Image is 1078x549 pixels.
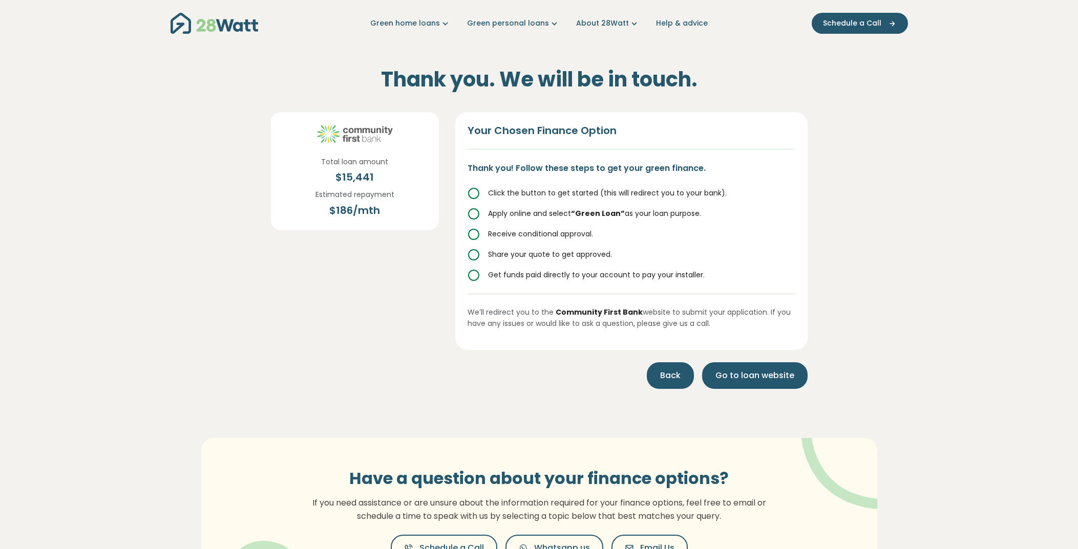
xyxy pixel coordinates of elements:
p: Thank you! Follow these steps to get your green finance. [468,162,795,175]
h2: Your Chosen Finance Option [468,124,795,149]
button: Go to loan website [702,362,808,389]
p: Estimated repayment [315,189,394,200]
img: vector [774,410,908,510]
span: Apply online and select as your loan purpose. [488,208,701,218]
nav: Main navigation [171,10,908,36]
div: $ 186 /mth [315,203,394,218]
button: Back [647,362,694,389]
img: 28Watt [171,13,258,34]
a: About 28Watt [576,18,640,29]
span: Share your quote to get approved. [488,249,612,259]
strong: “Green Loan” [571,208,625,218]
a: Green home loans [370,18,451,29]
div: $ 15,441 [321,169,388,185]
span: Back [660,369,681,382]
h2: Thank you. We will be in touch. [271,55,808,104]
a: Green personal loans [467,18,560,29]
a: Help & advice [656,18,708,29]
span: Get funds paid directly to your account to pay your installer. [488,270,705,280]
span: Click the button to get started (this will redirect you to your bank). [488,188,727,198]
p: If you need assistance or are unsure about the information required for your finance options, fee... [306,496,772,522]
strong: Community First Bank [556,307,643,317]
p: We’ll redirect you to the website to submit your application. If you have any issues or would lik... [468,294,795,330]
span: Receive conditional approval. [488,229,593,239]
p: Total loan amount [321,156,388,167]
span: Go to loan website [715,369,794,382]
button: Schedule a Call [812,13,908,34]
h3: Have a question about your finance options? [306,469,772,488]
span: Schedule a Call [823,18,881,29]
img: Green Loan [316,124,393,144]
